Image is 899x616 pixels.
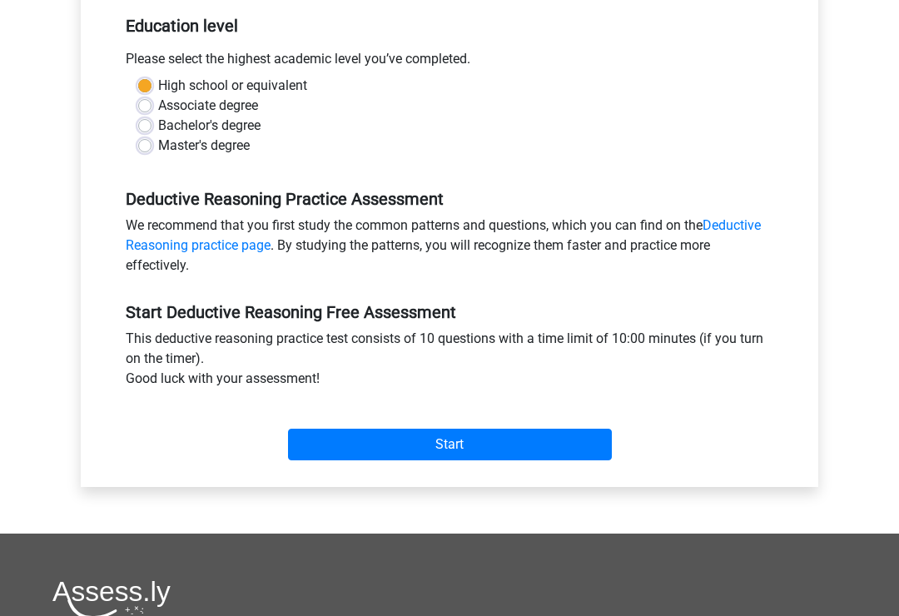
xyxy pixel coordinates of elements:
[126,303,773,323] h5: Start Deductive Reasoning Free Assessment
[158,137,250,156] label: Master's degree
[158,97,258,117] label: Associate degree
[126,10,773,43] h5: Education level
[113,216,786,283] div: We recommend that you first study the common patterns and questions, which you can find on the . ...
[158,77,307,97] label: High school or equivalent
[126,190,773,210] h5: Deductive Reasoning Practice Assessment
[288,430,612,461] input: Start
[158,117,261,137] label: Bachelor's degree
[113,50,786,77] div: Please select the highest academic level you’ve completed.
[113,330,786,396] div: This deductive reasoning practice test consists of 10 questions with a time limit of 10:00 minute...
